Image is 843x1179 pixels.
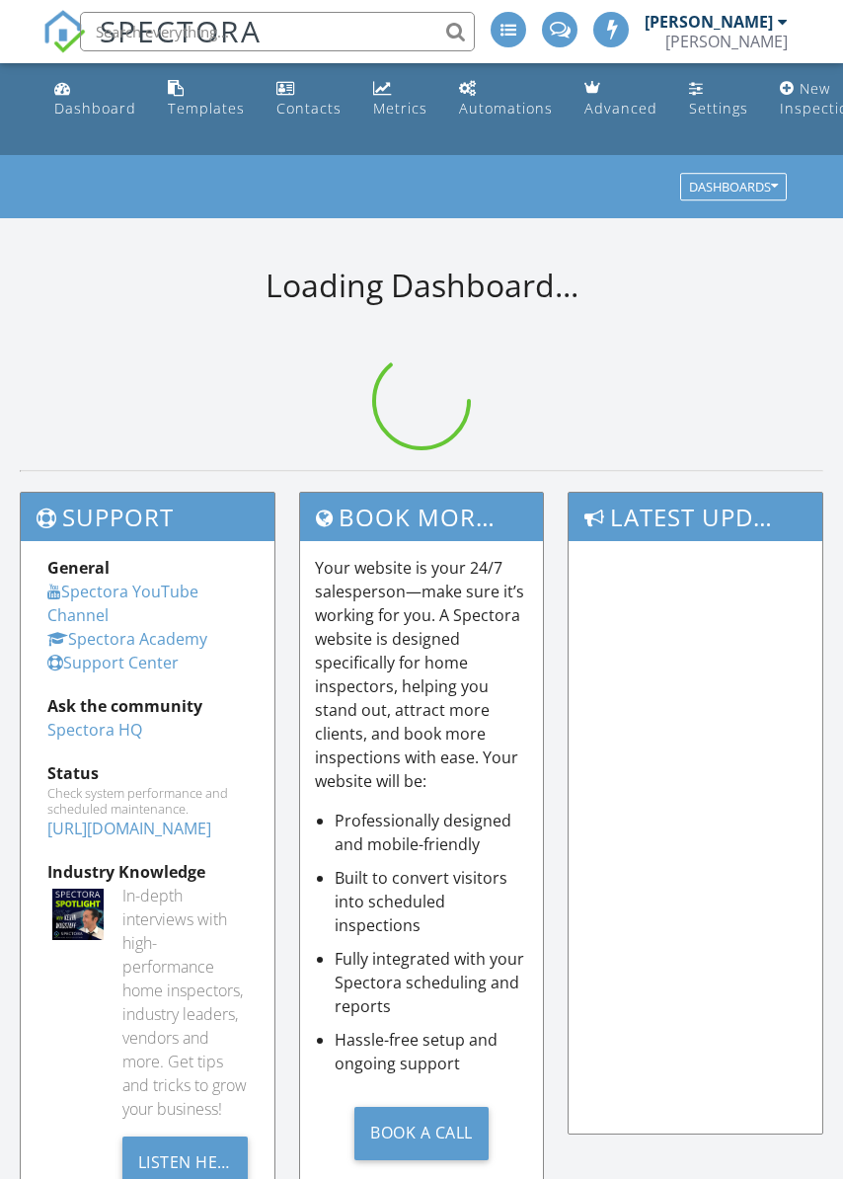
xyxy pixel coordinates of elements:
a: Spectora HQ [47,719,142,741]
a: Listen Here [122,1150,249,1172]
div: Metrics [373,99,427,118]
li: Hassle-free setup and ongoing support [335,1028,527,1075]
a: Settings [681,71,756,127]
a: Metrics [365,71,435,127]
h3: Book More Inspections [300,493,542,541]
button: Dashboards [680,174,787,201]
a: Book a Call [315,1091,527,1175]
li: Fully integrated with your Spectora scheduling and reports [335,947,527,1018]
a: Automations (Advanced) [451,71,561,127]
div: Advanced [584,99,657,118]
input: Search everything... [80,12,475,51]
div: Status [47,761,248,785]
a: [URL][DOMAIN_NAME] [47,818,211,839]
div: [PERSON_NAME] [645,12,773,32]
div: Dashboard [54,99,136,118]
a: Dashboard [46,71,144,127]
strong: General [47,557,110,579]
p: Your website is your 24/7 salesperson—make sure it’s working for you. A Spectora website is desig... [315,556,527,793]
div: Contacts [276,99,342,118]
img: The Best Home Inspection Software - Spectora [42,10,86,53]
a: Spectora YouTube Channel [47,581,198,626]
a: Templates [160,71,253,127]
a: Support Center [47,652,179,673]
div: In-depth interviews with high-performance home inspectors, industry leaders, vendors and more. Ge... [122,884,249,1121]
div: Billy Cook [665,32,788,51]
div: Industry Knowledge [47,860,248,884]
a: Spectora Academy [47,628,207,650]
div: Book a Call [354,1107,489,1160]
h3: Latest Updates [569,493,822,541]
div: Dashboards [689,181,778,195]
div: Check system performance and scheduled maintenance. [47,785,248,817]
a: Contacts [268,71,349,127]
li: Professionally designed and mobile-friendly [335,809,527,856]
img: Spectoraspolightmain [52,889,104,940]
a: SPECTORA [42,27,262,68]
div: Templates [168,99,245,118]
div: Ask the community [47,694,248,718]
div: Automations [459,99,553,118]
li: Built to convert visitors into scheduled inspections [335,866,527,937]
a: Advanced [576,71,665,127]
div: Settings [689,99,748,118]
h3: Support [21,493,274,541]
